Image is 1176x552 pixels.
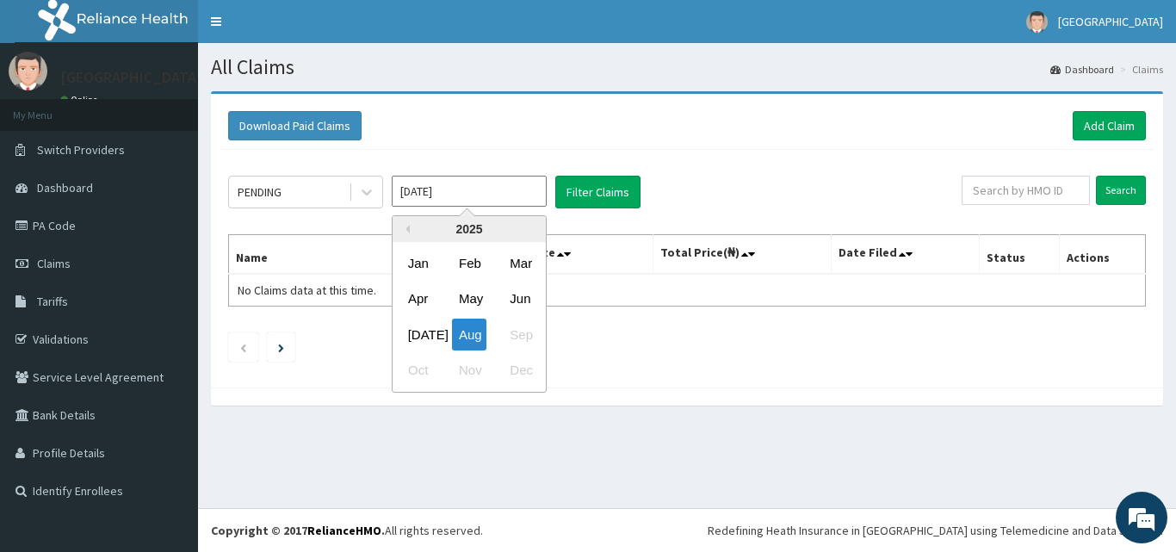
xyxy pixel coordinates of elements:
span: We're online! [100,166,238,340]
a: Dashboard [1050,62,1114,77]
span: Tariffs [37,294,68,309]
div: Minimize live chat window [282,9,324,50]
p: [GEOGRAPHIC_DATA] [60,70,202,85]
th: Actions [1059,235,1145,275]
input: Select Month and Year [392,176,547,207]
div: PENDING [238,183,282,201]
div: Choose March 2025 [503,247,537,279]
li: Claims [1116,62,1163,77]
div: Redefining Heath Insurance in [GEOGRAPHIC_DATA] using Telemedicine and Data Science! [708,522,1163,539]
img: d_794563401_company_1708531726252_794563401 [32,86,70,129]
th: Total Price(₦) [653,235,832,275]
button: Filter Claims [555,176,641,208]
div: Choose July 2025 [401,319,436,350]
span: Dashboard [37,180,93,195]
span: Switch Providers [37,142,125,158]
span: [GEOGRAPHIC_DATA] [1058,14,1163,29]
div: Choose June 2025 [503,283,537,315]
div: Choose August 2025 [452,319,486,350]
div: month 2025-08 [393,245,546,388]
a: Add Claim [1073,111,1146,140]
div: Choose May 2025 [452,283,486,315]
th: Date Filed [832,235,980,275]
div: Chat with us now [90,96,289,119]
input: Search [1096,176,1146,205]
th: Name [229,235,460,275]
footer: All rights reserved. [198,508,1176,552]
img: User Image [1026,11,1048,33]
strong: Copyright © 2017 . [211,523,385,538]
th: Status [980,235,1060,275]
button: Previous Year [401,225,410,233]
input: Search by HMO ID [962,176,1090,205]
div: Choose February 2025 [452,247,486,279]
div: Choose January 2025 [401,247,436,279]
a: Next page [278,339,284,355]
button: Download Paid Claims [228,111,362,140]
div: 2025 [393,216,546,242]
a: Previous page [239,339,247,355]
span: Claims [37,256,71,271]
a: Online [60,94,102,106]
h1: All Claims [211,56,1163,78]
span: No Claims data at this time. [238,282,376,298]
a: RelianceHMO [307,523,381,538]
div: Choose April 2025 [401,283,436,315]
textarea: Type your message and hit 'Enter' [9,369,328,429]
img: User Image [9,52,47,90]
